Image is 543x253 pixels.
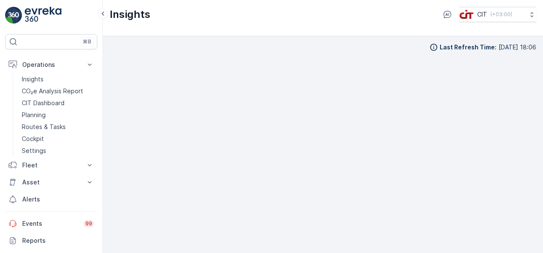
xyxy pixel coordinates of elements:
p: Alerts [22,195,94,204]
p: [DATE] 18:06 [499,43,536,52]
a: Cockpit [18,133,97,145]
a: Alerts [5,191,97,208]
a: Insights [18,73,97,85]
p: ( +03:00 ) [490,11,512,18]
p: Events [22,219,79,228]
img: logo [5,7,22,24]
a: Reports [5,232,97,249]
a: Routes & Tasks [18,121,97,133]
p: Insights [22,75,44,83]
p: Insights [110,8,150,21]
a: Planning [18,109,97,121]
a: Events99 [5,215,97,232]
p: CO₂e Analysis Report [22,87,83,95]
p: Asset [22,178,80,187]
p: Cockpit [22,135,44,143]
p: Settings [22,147,46,155]
p: 99 [85,220,92,227]
button: CIT(+03:00) [459,7,536,22]
button: Operations [5,56,97,73]
p: Reports [22,236,94,245]
p: Operations [22,60,80,69]
img: logo_light-DOdMpM7g.png [25,7,61,24]
a: Settings [18,145,97,157]
p: Planning [22,111,46,119]
p: CIT [477,10,487,19]
a: CIT Dashboard [18,97,97,109]
button: Fleet [5,157,97,174]
p: Last Refresh Time : [440,43,496,52]
p: Fleet [22,161,80,170]
p: Routes & Tasks [22,123,66,131]
p: CIT Dashboard [22,99,64,107]
a: CO₂e Analysis Report [18,85,97,97]
img: cit-logo_pOk6rL0.png [459,10,474,19]
button: Asset [5,174,97,191]
p: ⌘B [83,38,91,45]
